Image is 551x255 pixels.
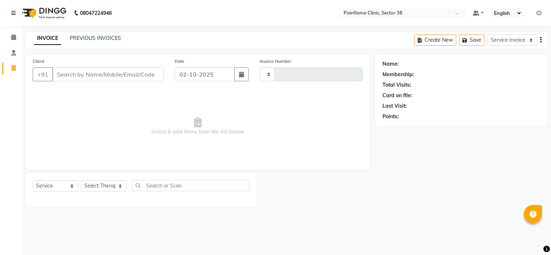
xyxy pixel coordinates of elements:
[132,180,250,191] input: Search or Scan
[414,34,456,46] button: Create New
[19,3,68,23] img: logo
[459,34,485,46] button: Save
[34,32,61,45] a: INVOICE
[382,71,414,78] div: Membership:
[382,113,399,120] div: Points:
[382,92,412,99] div: Card on file:
[382,60,399,68] div: Name:
[382,81,411,89] div: Total Visits:
[52,67,164,81] input: Search by Name/Mobile/Email/Code
[33,67,53,81] button: +91
[80,3,112,23] b: 08047224946
[260,58,291,65] label: Invoice Number
[33,58,44,65] label: Client
[382,102,407,110] div: Last Visit:
[520,226,544,248] iframe: chat widget
[175,58,185,65] label: Date
[70,35,121,41] a: PREVIOUS INVOICES
[33,90,362,163] span: Select & add items from the list below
